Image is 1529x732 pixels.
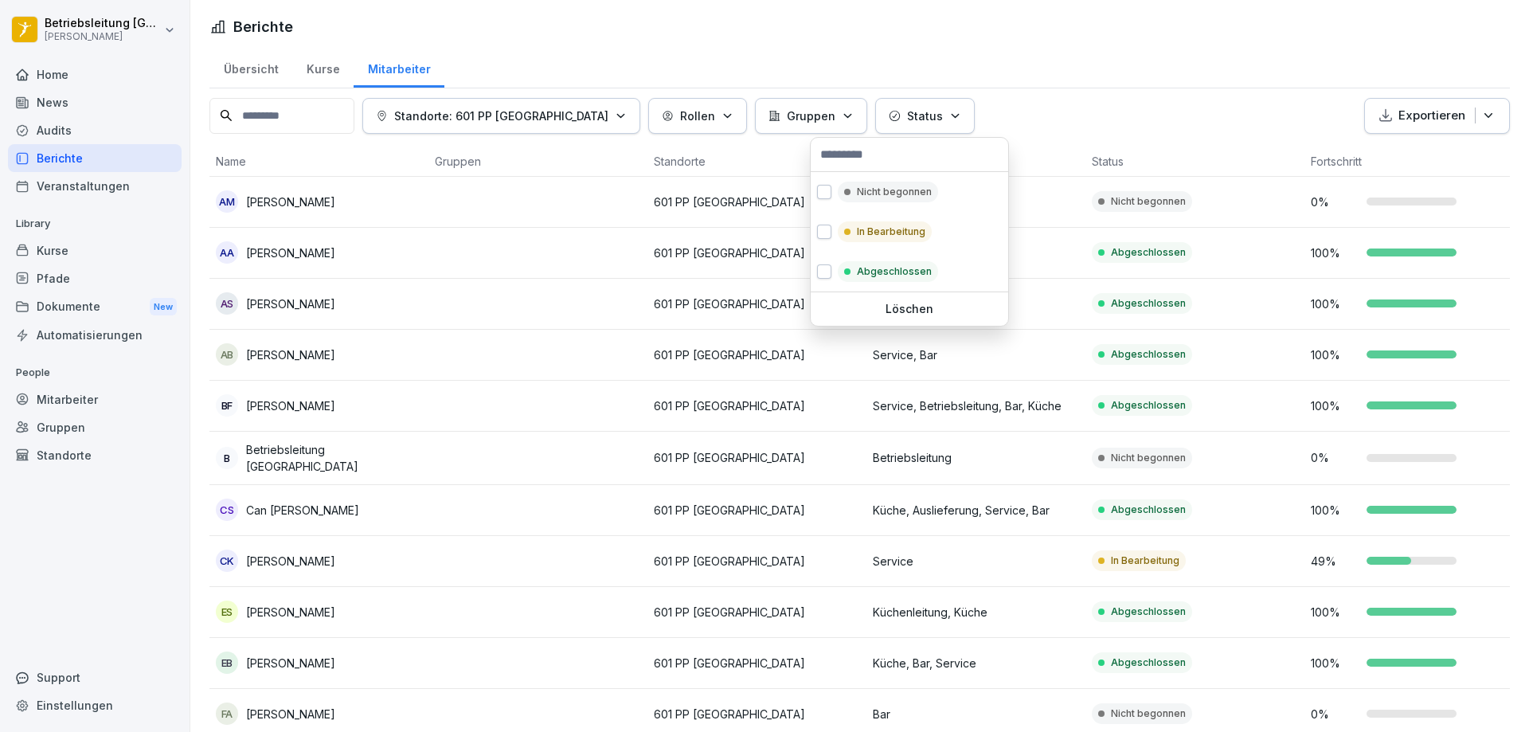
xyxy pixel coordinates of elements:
[680,108,715,124] p: Rollen
[907,108,943,124] p: Status
[394,108,608,124] p: Standorte: 601 PP [GEOGRAPHIC_DATA]
[857,225,925,239] p: In Bearbeitung
[817,302,1002,316] p: Löschen
[1398,107,1465,125] p: Exportieren
[787,108,835,124] p: Gruppen
[857,264,932,279] p: Abgeschlossen
[857,185,932,199] p: Nicht begonnen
